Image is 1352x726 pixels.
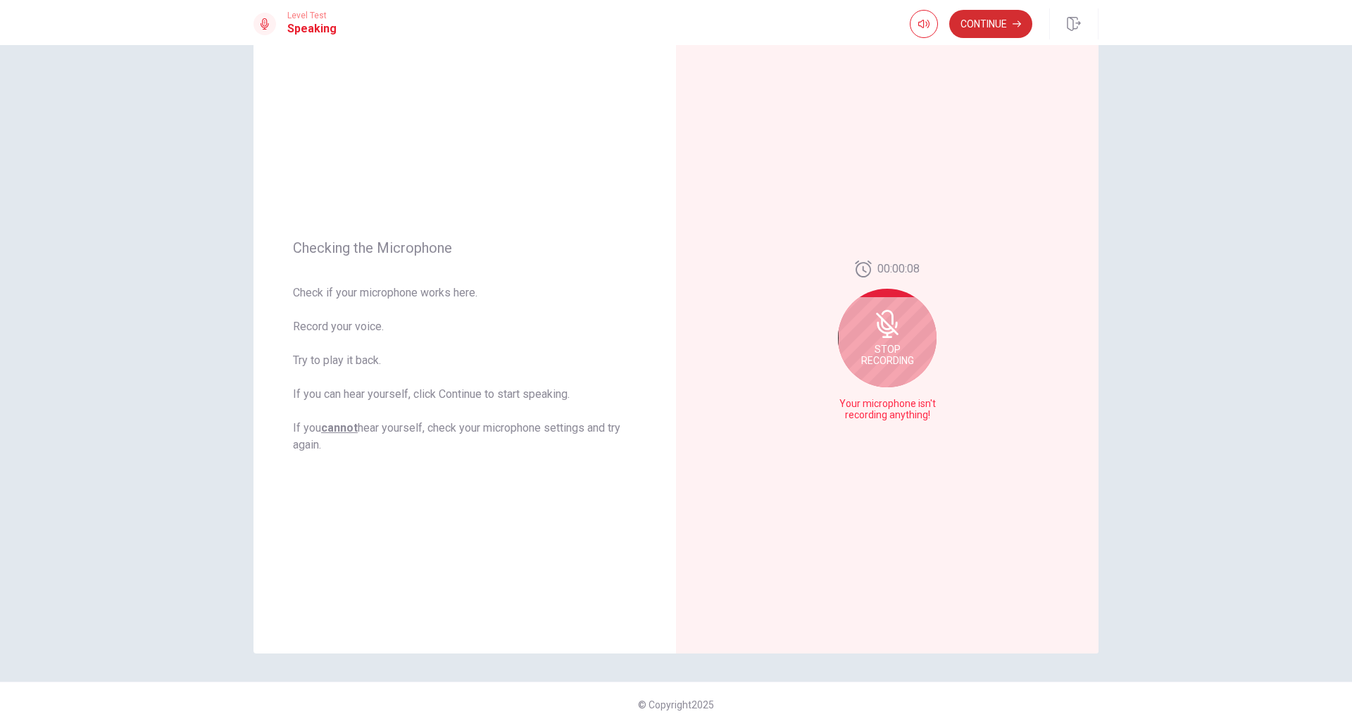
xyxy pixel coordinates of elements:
div: Stop Recording [838,289,937,387]
span: Level Test [287,11,337,20]
span: Checking the Microphone [293,239,637,256]
u: cannot [321,421,358,434]
span: Check if your microphone works here. Record your voice. Try to play it back. If you can hear your... [293,284,637,453]
span: Stop Recording [861,344,914,366]
h1: Speaking [287,20,337,37]
span: © Copyright 2025 [638,699,714,711]
button: Continue [949,10,1032,38]
span: Your microphone isn't recording anything! [836,399,939,421]
span: 00:00:08 [877,261,920,277]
